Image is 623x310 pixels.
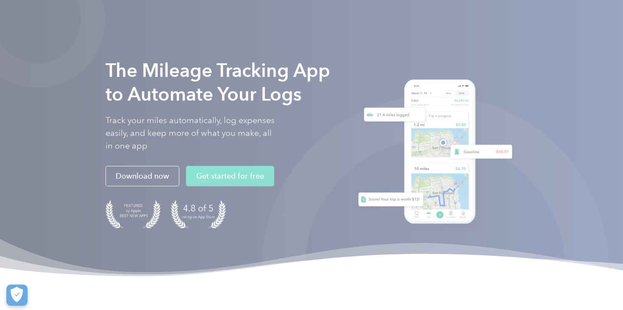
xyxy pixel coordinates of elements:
img: Everlance, mileage tracker app, expense tracking app [348,73,517,234]
a: Get started for free [186,166,274,186]
strong: The Mileage Tracking App to Automate Your Logs [106,59,330,105]
a: Download now [106,166,179,186]
p: Track your miles automatically, log expenses easily, and keep more of what you make, all in one app [106,114,275,152]
img: Badge for Featured by Apple Best New Apps [106,200,161,228]
button: Cookies Settings [6,285,28,306]
img: 4.9 out of 5 stars on the app store [171,200,226,228]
